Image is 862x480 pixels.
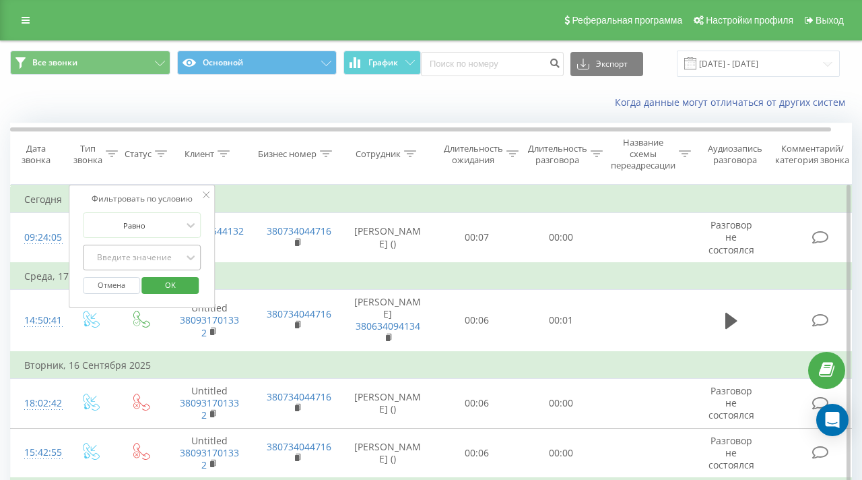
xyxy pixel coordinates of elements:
[11,143,61,166] div: Дата звонка
[24,390,51,417] div: 18:02:42
[73,143,102,166] div: Тип звонка
[528,143,587,166] div: Длительность разговора
[611,137,675,171] div: Название схемы переадресации
[444,143,503,166] div: Длительность ожидания
[816,404,849,436] div: Open Intercom Messenger
[708,384,754,421] span: Разговор не состоялся
[166,428,253,478] td: Untitled
[421,52,564,76] input: Поиск по номеру
[708,218,754,256] span: Разговор не состоялся
[343,51,421,75] button: График
[816,15,844,26] span: Выход
[702,143,768,166] div: Аудиозапись разговора
[341,428,435,478] td: [PERSON_NAME] ()
[166,290,253,352] td: Untitled
[180,396,239,421] a: 380931701332
[341,290,435,352] td: [PERSON_NAME]
[152,274,189,295] span: OK
[267,224,331,237] a: 380734044716
[615,96,852,109] a: Когда данные могут отличаться от других систем
[10,51,170,75] button: Все звонки
[519,290,603,352] td: 00:01
[708,434,754,471] span: Разговор не состоялся
[519,378,603,428] td: 00:00
[177,51,337,75] button: Основной
[435,378,519,428] td: 00:06
[24,440,51,466] div: 15:42:55
[570,52,643,76] button: Экспорт
[83,192,201,206] div: Фильтровать по условию
[258,148,317,160] div: Бизнес номер
[341,378,435,428] td: [PERSON_NAME] ()
[166,378,253,428] td: Untitled
[180,313,239,338] a: 380931701332
[572,15,682,26] span: Реферальная программа
[24,224,51,251] div: 09:24:05
[87,252,183,263] div: Введите значение
[267,390,331,403] a: 380734044716
[519,213,603,263] td: 00:00
[24,307,51,334] div: 14:50:41
[356,320,420,332] a: 380634094134
[142,277,199,294] button: OK
[185,148,214,160] div: Клиент
[267,307,331,320] a: 380734044716
[356,148,401,160] div: Сотрудник
[341,213,435,263] td: [PERSON_NAME] ()
[435,213,519,263] td: 00:07
[32,57,77,68] span: Все звонки
[267,440,331,453] a: 380734044716
[435,290,519,352] td: 00:06
[435,428,519,478] td: 00:06
[519,428,603,478] td: 00:00
[125,148,152,160] div: Статус
[368,58,398,67] span: График
[180,446,239,471] a: 380931701332
[773,143,852,166] div: Комментарий/категория звонка
[706,15,793,26] span: Настройки профиля
[83,277,140,294] button: Отмена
